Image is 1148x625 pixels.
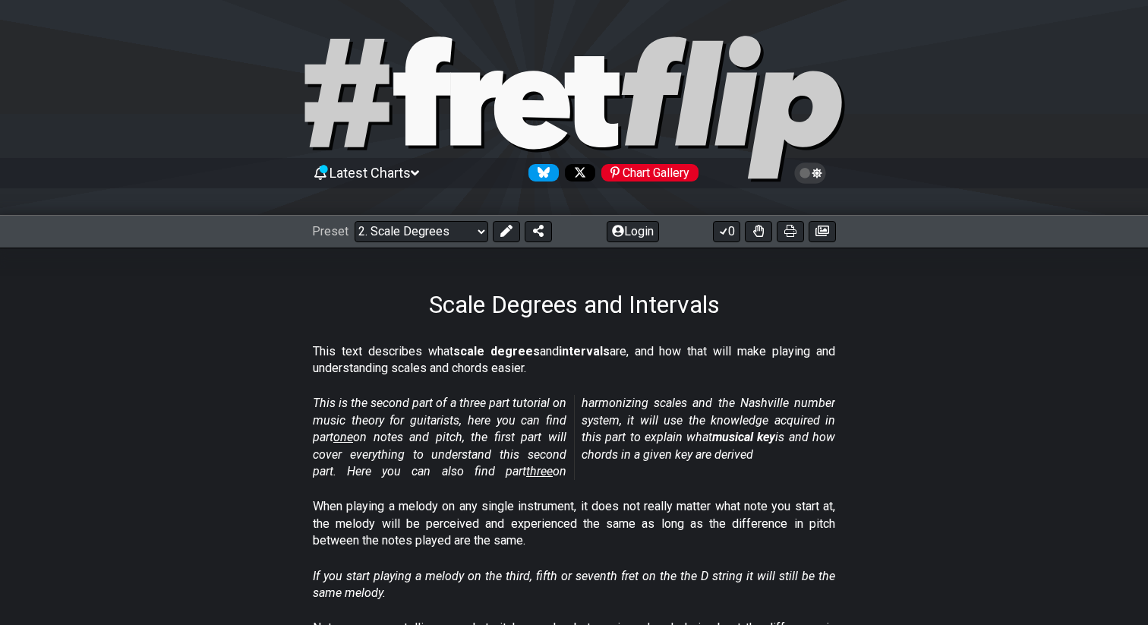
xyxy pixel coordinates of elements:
[595,164,699,182] a: #fretflip at Pinterest
[559,164,595,182] a: Follow #fretflip at X
[777,221,804,242] button: Print
[312,224,348,238] span: Preset
[526,464,553,478] span: three
[333,430,353,444] span: one
[313,569,835,600] em: If you start playing a melody on the third, fifth or seventh fret on the the D string it will sti...
[313,498,835,549] p: When playing a melody on any single instrument, it does not really matter what note you start at,...
[712,430,775,444] strong: musical key
[453,344,540,358] strong: scale degrees
[559,344,610,358] strong: intervals
[313,343,835,377] p: This text describes what and are, and how that will make playing and understanding scales and cho...
[607,221,659,242] button: Login
[601,164,699,182] div: Chart Gallery
[330,165,411,181] span: Latest Charts
[355,221,488,242] select: Preset
[745,221,772,242] button: Toggle Dexterity for all fretkits
[809,221,836,242] button: Create image
[493,221,520,242] button: Edit Preset
[429,290,720,319] h1: Scale Degrees and Intervals
[313,396,835,478] em: This is the second part of a three part tutorial on music theory for guitarists, here you can fin...
[713,221,740,242] button: 0
[802,166,819,180] span: Toggle light / dark theme
[522,164,559,182] a: Follow #fretflip at Bluesky
[525,221,552,242] button: Share Preset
